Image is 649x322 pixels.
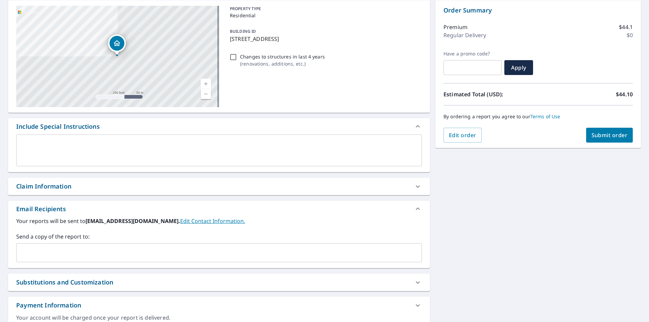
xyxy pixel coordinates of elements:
div: Claim Information [8,178,430,195]
div: Email Recipients [16,204,66,214]
p: ( renovations, additions, etc. ) [240,60,325,67]
p: [STREET_ADDRESS] [230,35,419,43]
button: Submit order [586,128,633,143]
p: Residential [230,12,419,19]
label: Have a promo code? [443,51,502,57]
label: Your reports will be sent to [16,217,422,225]
a: Current Level 17, Zoom Out [201,89,211,99]
div: Substitutions and Customization [16,278,113,287]
a: Current Level 17, Zoom In [201,79,211,89]
div: Claim Information [16,182,71,191]
p: BUILDING ID [230,28,256,34]
p: $44.10 [616,90,633,98]
div: Email Recipients [8,201,430,217]
div: Payment Information [16,301,81,310]
div: Include Special Instructions [16,122,100,131]
p: Changes to structures in last 4 years [240,53,325,60]
button: Apply [504,60,533,75]
div: Substitutions and Customization [8,274,430,291]
a: EditContactInfo [180,217,245,225]
p: PROPERTY TYPE [230,6,419,12]
p: Estimated Total (USD): [443,90,538,98]
p: $44.1 [619,23,633,31]
p: Order Summary [443,6,633,15]
a: Terms of Use [530,113,560,120]
div: Your account will be charged once your report is delivered. [16,314,422,322]
span: Edit order [449,131,476,139]
div: Dropped pin, building 1, Residential property, 635 Spruce St Boulder, CO 80302 [108,34,126,55]
span: Apply [510,64,528,71]
label: Send a copy of the report to: [16,232,422,241]
div: Include Special Instructions [8,118,430,134]
p: Premium [443,23,467,31]
p: Regular Delivery [443,31,486,39]
button: Edit order [443,128,482,143]
span: Submit order [592,131,628,139]
b: [EMAIL_ADDRESS][DOMAIN_NAME]. [86,217,180,225]
div: Payment Information [8,297,430,314]
p: $0 [627,31,633,39]
p: By ordering a report you agree to our [443,114,633,120]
